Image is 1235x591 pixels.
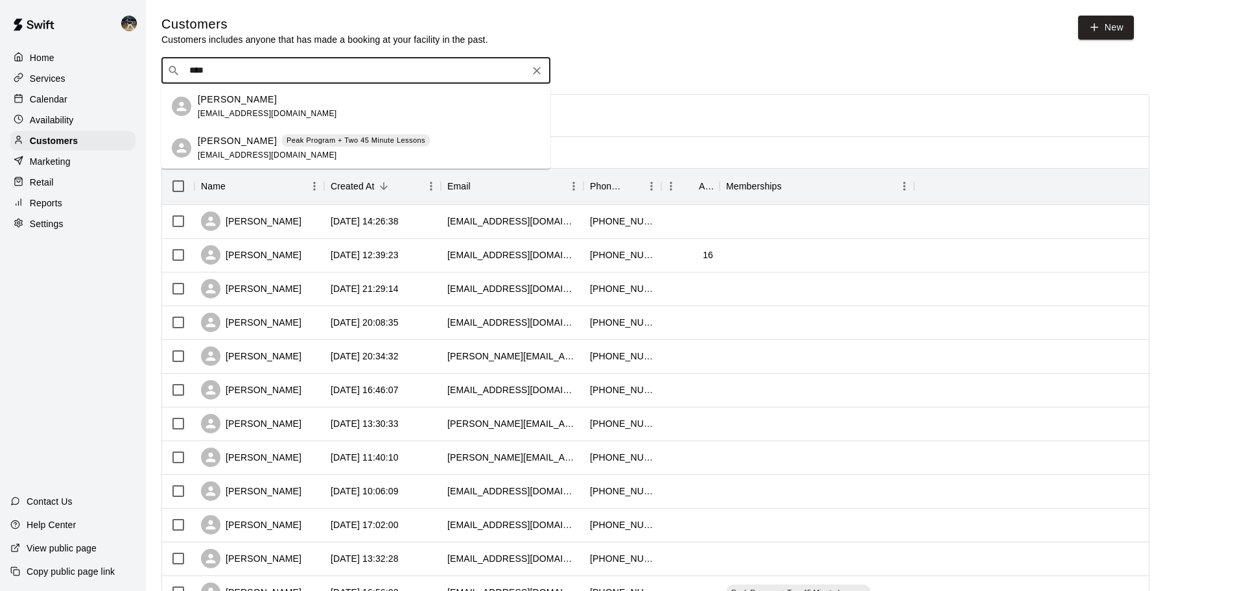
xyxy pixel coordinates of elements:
[564,176,583,196] button: Menu
[27,542,97,555] p: View public page
[10,110,135,130] a: Availability
[528,62,546,80] button: Clear
[642,176,661,196] button: Menu
[441,168,583,204] div: Email
[590,215,655,228] div: +14064317952
[27,565,115,578] p: Copy public page link
[119,10,146,36] div: Nolan Gilbert
[201,481,301,501] div: [PERSON_NAME]
[198,134,277,148] p: [PERSON_NAME]
[720,168,914,204] div: Memberships
[10,48,135,67] a: Home
[726,168,782,204] div: Memberships
[331,383,399,396] div: 2025-09-14 16:46:07
[590,451,655,464] div: +14064033603
[161,33,488,46] p: Customers includes anyone that has made a booking at your facility in the past.
[331,248,399,261] div: 2025-09-17 12:39:23
[590,552,655,565] div: +14064619179
[10,152,135,171] div: Marketing
[421,176,441,196] button: Menu
[590,417,655,430] div: +14064594736
[201,448,301,467] div: [PERSON_NAME]
[447,282,577,295] div: spitfire2341@gmail.com
[590,485,655,498] div: +14064615780
[375,177,393,195] button: Sort
[447,451,577,464] div: johnson.brendakay@yahoo.com
[447,350,577,363] div: harris.lyndseym@gmail.com
[590,168,624,204] div: Phone Number
[447,215,577,228] div: jlukenbill16@gmail.com
[201,346,301,366] div: [PERSON_NAME]
[895,176,914,196] button: Menu
[699,168,713,204] div: Age
[471,177,489,195] button: Sort
[590,248,655,261] div: +14064653442
[331,518,399,531] div: 2025-09-11 17:02:00
[161,16,488,33] h5: Customers
[30,217,64,230] p: Settings
[782,177,800,195] button: Sort
[30,176,54,189] p: Retail
[447,168,471,204] div: Email
[121,16,137,31] img: Nolan Gilbert
[30,93,67,106] p: Calendar
[198,109,337,118] span: [EMAIL_ADDRESS][DOMAIN_NAME]
[10,193,135,213] a: Reports
[201,168,226,204] div: Name
[198,151,337,160] span: [EMAIL_ADDRESS][DOMAIN_NAME]
[324,168,441,204] div: Created At
[583,168,661,204] div: Phone Number
[27,518,76,531] p: Help Center
[172,138,191,158] div: Kash Walker
[331,417,399,430] div: 2025-09-14 13:30:33
[10,90,135,109] a: Calendar
[331,552,399,565] div: 2025-09-10 13:32:28
[30,72,65,85] p: Services
[194,168,324,204] div: Name
[172,97,191,116] div: Kashton Hartman
[10,173,135,192] a: Retail
[331,168,375,204] div: Created At
[30,51,54,64] p: Home
[10,69,135,88] a: Services
[226,177,244,195] button: Sort
[201,515,301,535] div: [PERSON_NAME]
[201,279,301,298] div: [PERSON_NAME]
[331,350,399,363] div: 2025-09-15 20:34:32
[590,383,655,396] div: +14065704844
[447,383,577,396] div: eakarlin1@hotmail.com
[30,114,74,127] p: Availability
[590,316,655,329] div: +14064599028
[305,176,324,196] button: Menu
[201,211,301,231] div: [PERSON_NAME]
[703,248,713,261] div: 16
[30,155,71,168] p: Marketing
[161,58,550,84] div: Search customers by name or email
[27,495,73,508] p: Contact Us
[331,215,399,228] div: 2025-09-19 14:26:38
[590,350,655,363] div: +14064614741
[447,552,577,565] div: vanpernis44@yahoo.com
[201,313,301,332] div: [PERSON_NAME]
[661,168,720,204] div: Age
[331,316,399,329] div: 2025-09-16 20:08:35
[201,245,301,265] div: [PERSON_NAME]
[661,176,681,196] button: Menu
[590,282,655,295] div: +14062023655
[30,197,62,210] p: Reports
[447,417,577,430] div: carrie.mccue73@gmail.com
[590,518,655,531] div: +14064399389
[331,282,399,295] div: 2025-09-16 21:29:14
[201,414,301,433] div: [PERSON_NAME]
[10,214,135,234] a: Settings
[447,248,577,261] div: gcanney21@gmail.com
[331,451,399,464] div: 2025-09-14 11:40:10
[624,177,642,195] button: Sort
[1078,16,1134,40] a: New
[10,131,135,151] a: Customers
